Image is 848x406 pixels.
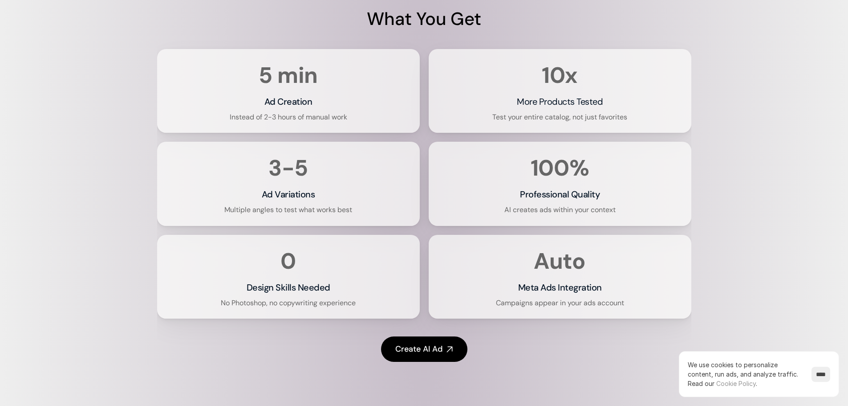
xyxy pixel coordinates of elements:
strong: 100% [531,153,589,183]
h3: More Products Tested [517,95,603,108]
h3: Meta Ads Integration [518,281,602,294]
p: Test your entire catalog, not just favorites [492,112,627,122]
h3: Ad Variations [262,188,315,201]
h3: Professional Quality [520,188,600,201]
p: Campaigns appear in your ads account [496,298,624,308]
a: Cookie Policy [716,380,756,387]
strong: 5 min [259,61,318,90]
h3: Ad Creation [264,95,312,108]
p: No Photoshop, no copywriting experience [221,298,356,308]
strong: Auto [534,246,585,276]
h3: Design Skills Needed [247,281,330,294]
p: We use cookies to personalize content, run ads, and analyze traffic. [688,360,803,388]
p: Multiple angles to test what works best [224,205,352,215]
strong: 10x [542,61,578,90]
p: AI creates ads within your context [504,205,616,215]
a: Create AI Ad [381,336,467,362]
h4: Create AI Ad [395,344,442,355]
strong: 0 [280,246,296,276]
p: Instead of 2-3 hours of manual work [230,112,347,122]
h1: What You Get [157,6,691,31]
span: Read our . [688,380,757,387]
strong: 3-5 [268,153,308,183]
